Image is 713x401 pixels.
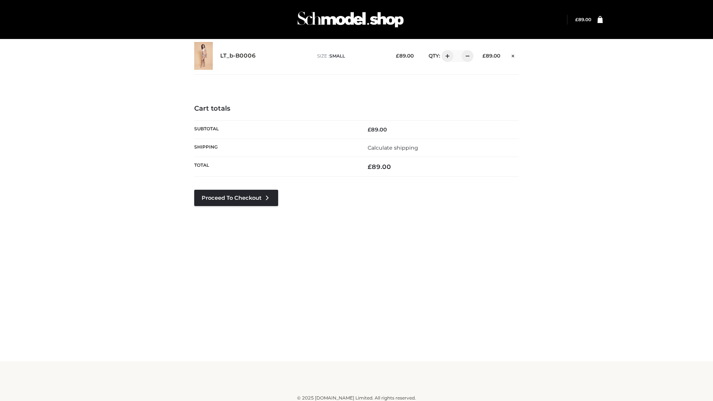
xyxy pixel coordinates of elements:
a: Proceed to Checkout [194,190,278,206]
span: SMALL [329,53,345,59]
a: £89.00 [575,17,591,22]
div: QTY: [421,50,471,62]
p: size : [317,53,384,59]
bdi: 89.00 [396,53,414,59]
bdi: 89.00 [482,53,500,59]
h4: Cart totals [194,105,519,113]
a: Remove this item [508,50,519,60]
span: £ [368,163,372,170]
a: Calculate shipping [368,144,418,151]
span: £ [575,17,578,22]
a: LT_b-B0006 [220,52,256,59]
span: £ [368,126,371,133]
bdi: 89.00 [575,17,591,22]
span: £ [482,53,486,59]
th: Shipping [194,138,356,157]
bdi: 89.00 [368,163,391,170]
bdi: 89.00 [368,126,387,133]
th: Subtotal [194,120,356,138]
img: Schmodel Admin 964 [295,5,406,34]
span: £ [396,53,399,59]
th: Total [194,157,356,177]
